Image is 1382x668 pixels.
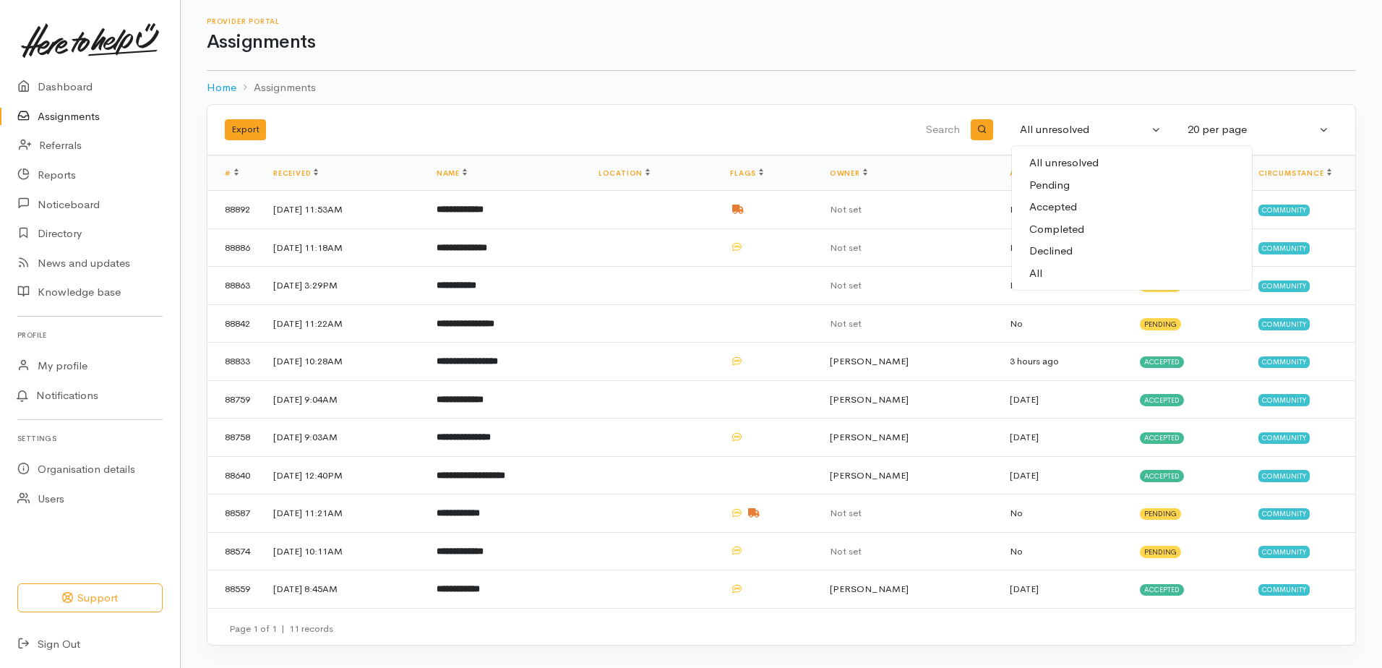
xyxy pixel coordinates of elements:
small: Page 1 of 1 11 records [229,622,333,635]
input: Search [618,113,963,147]
td: [DATE] 8:45AM [262,570,425,608]
time: 3 hours ago [1010,355,1059,367]
td: 88833 [207,343,262,381]
span: Community [1258,470,1310,481]
nav: breadcrumb [207,71,1356,105]
span: Accepted [1140,432,1184,444]
span: Declined [1029,243,1073,260]
span: Accepted [1140,584,1184,596]
li: Assignments [236,80,316,96]
a: Owner [830,168,867,178]
a: Circumstance [1258,168,1331,178]
span: Pending [1140,318,1181,330]
td: 88758 [207,419,262,457]
a: Received [273,168,318,178]
td: 88892 [207,191,262,229]
h1: Assignments [207,32,1356,53]
span: [PERSON_NAME] [830,393,909,406]
span: | [281,622,285,635]
td: [DATE] 11:53AM [262,191,425,229]
span: Community [1258,281,1310,292]
span: All unresolved [1029,155,1235,171]
span: Accepted [1029,199,1077,215]
span: Not set [830,279,862,291]
time: [DATE] [1010,393,1039,406]
span: Not set [830,545,862,557]
span: Community [1258,584,1310,596]
span: Community [1258,394,1310,406]
td: 88574 [207,532,262,570]
div: All unresolved [1020,121,1149,138]
span: Community [1258,242,1310,254]
span: Not set [830,507,862,519]
span: Community [1258,318,1310,330]
span: Not set [830,203,862,215]
h6: Profile [17,325,163,345]
td: [DATE] 9:04AM [262,380,425,419]
time: [DATE] [1010,431,1039,443]
a: Accepted [1010,168,1060,178]
td: 88842 [207,304,262,343]
span: [PERSON_NAME] [830,469,909,481]
span: Completed [1029,221,1084,238]
span: No [1010,545,1023,557]
span: Community [1258,356,1310,368]
button: All unresolved [1011,116,1170,144]
span: Community [1258,508,1310,520]
h6: Settings [17,429,163,448]
td: 88863 [207,267,262,305]
a: Name [437,168,467,178]
span: No [1010,507,1023,519]
td: 88640 [207,456,262,494]
button: Export [225,119,266,140]
span: [PERSON_NAME] [830,583,909,595]
td: [DATE] 11:18AM [262,228,425,267]
td: [DATE] 9:03AM [262,419,425,457]
span: Community [1258,205,1310,216]
span: Community [1258,546,1310,557]
span: [PERSON_NAME] [830,355,909,367]
span: Not set [830,317,862,330]
span: Pending [1140,508,1181,520]
time: [DATE] [1010,469,1039,481]
span: No [1010,203,1023,215]
td: 88587 [207,494,262,533]
span: Accepted [1140,356,1184,368]
td: [DATE] 10:28AM [262,343,425,381]
td: [DATE] 10:11AM [262,532,425,570]
a: Location [598,168,650,178]
div: 20 per page [1188,121,1316,138]
small: Pending, in progress or on hold [1099,157,1235,169]
span: All [1029,265,1042,282]
button: 20 per page [1179,116,1338,144]
span: No [1010,317,1023,330]
a: Flags [730,168,763,178]
a: Home [207,80,236,96]
td: 88559 [207,570,262,608]
span: Community [1258,432,1310,444]
h6: Provider Portal [207,17,1356,25]
span: No [1010,279,1023,291]
button: Support [17,583,163,613]
td: [DATE] 11:22AM [262,304,425,343]
span: Accepted [1140,394,1184,406]
span: Accepted [1140,470,1184,481]
span: Not set [830,241,862,254]
span: Pending [1029,177,1070,194]
td: 88886 [207,228,262,267]
span: No [1010,241,1023,254]
td: 88759 [207,380,262,419]
a: # [225,168,239,178]
span: Pending [1140,546,1181,557]
td: [DATE] 3:29PM [262,267,425,305]
span: [PERSON_NAME] [830,431,909,443]
td: [DATE] 12:40PM [262,456,425,494]
td: [DATE] 11:21AM [262,494,425,533]
time: [DATE] [1010,583,1039,595]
